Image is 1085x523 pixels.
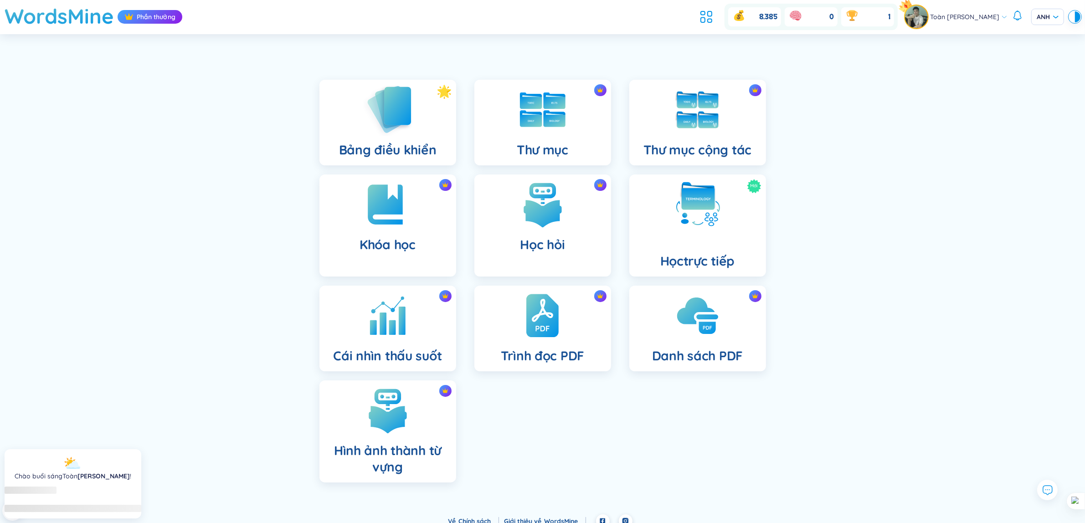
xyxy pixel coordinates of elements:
font: Trình đọc PDF [501,348,584,364]
font: trực tiếp [684,253,735,269]
font: Toàn [62,472,77,480]
a: biểu tượng vương miệnHình ảnh thành từ vựng [310,380,465,482]
img: hình đại diện [905,5,928,28]
img: biểu tượng vương miện [752,293,758,299]
a: MớiHọctrực tiếp [620,174,775,277]
font: Thư mục [517,142,568,158]
font: Thư mục cộng tác [643,142,752,158]
font: Cái nhìn thấu suốt [334,348,442,364]
a: biểu tượng vương miệnKhóa học [310,174,465,277]
img: biểu tượng vương miện [442,182,448,188]
font: 8.385 [759,12,777,22]
font: Hình ảnh thành từ vựng [334,442,441,475]
a: biểu tượng vương miệnThư mục cộng tác [620,80,775,165]
font: Chào buổi sáng [15,472,62,480]
a: biểu tượng vương miệnThư mục [465,80,620,165]
img: biểu tượng vương miện [597,87,603,93]
img: biểu tượng vương miện [124,12,134,21]
a: biểu tượng vương miệnTrình đọc PDF [465,286,620,371]
img: biểu tượng vương miện [597,293,603,299]
font: ANH [1037,13,1050,21]
a: [PERSON_NAME] [77,472,130,480]
font: Phần thưởng [137,13,175,21]
span: ANH [1037,12,1059,21]
font: Mới [751,183,758,189]
img: biểu tượng vương miện [597,182,603,188]
font: 0 [829,12,834,22]
font: WordsMine [5,3,114,29]
font: Khóa học [360,236,416,252]
font: Toàn [PERSON_NAME] [930,13,999,21]
font: Học [660,253,684,269]
font: ! [130,472,131,480]
font: Danh sách PDF [652,348,743,364]
a: biểu tượng vương miệnHọc hỏi [465,174,620,277]
font: Học hỏi [520,236,565,252]
img: biểu tượng vương miện [442,293,448,299]
a: hình đại diệnchuyên nghiệp [905,5,930,28]
img: biểu tượng vương miện [442,388,448,394]
font: Bảng điều khiển [339,142,437,158]
a: Bảng điều khiển [310,80,465,165]
img: biểu tượng vương miện [752,87,758,93]
a: biểu tượng vương miệnDanh sách PDF [620,286,775,371]
font: 1 [888,12,890,22]
a: biểu tượng vương miệnCái nhìn thấu suốt [310,286,465,371]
